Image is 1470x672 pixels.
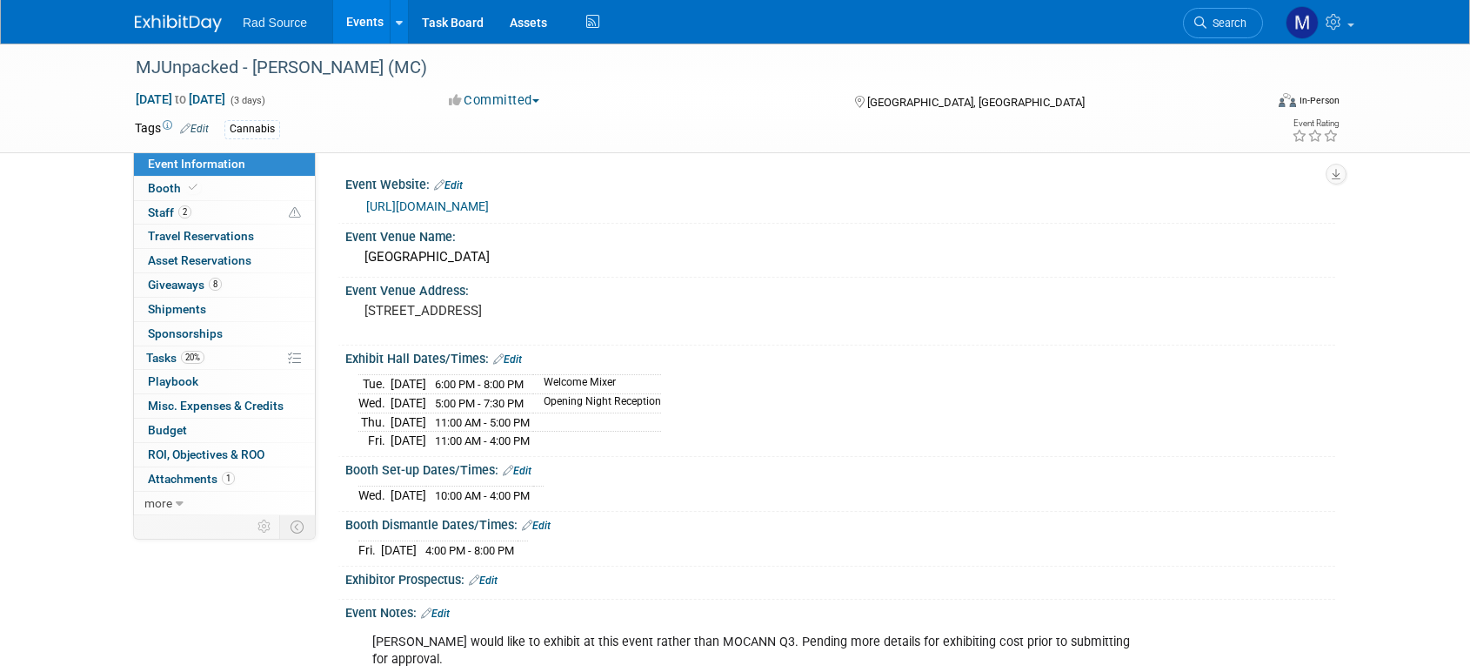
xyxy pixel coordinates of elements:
[435,378,524,391] span: 6:00 PM - 8:00 PM
[434,179,463,192] a: Edit
[1299,94,1340,107] div: In-Person
[148,157,245,171] span: Event Information
[148,423,187,437] span: Budget
[345,224,1335,245] div: Event Venue Name:
[134,492,315,515] a: more
[435,416,530,429] span: 11:00 AM - 5:00 PM
[533,375,661,394] td: Welcome Mixer
[867,96,1085,109] span: [GEOGRAPHIC_DATA], [GEOGRAPHIC_DATA]
[522,520,551,532] a: Edit
[134,225,315,248] a: Travel Reservations
[345,346,1335,368] div: Exhibit Hall Dates/Times:
[1292,119,1339,128] div: Event Rating
[146,351,204,365] span: Tasks
[134,249,315,272] a: Asset Reservations
[435,397,524,410] span: 5:00 PM - 7:30 PM
[135,119,209,139] td: Tags
[243,16,307,30] span: Rad Source
[425,544,514,557] span: 4:00 PM - 8:00 PM
[364,303,738,319] pre: [STREET_ADDRESS]
[134,273,315,297] a: Giveaways8
[148,229,254,243] span: Travel Reservations
[135,15,222,32] img: ExhibitDay
[134,419,315,442] a: Budget
[134,298,315,321] a: Shipments
[469,575,498,587] a: Edit
[148,374,198,388] span: Playbook
[1183,8,1263,38] a: Search
[144,496,172,510] span: more
[180,123,209,135] a: Edit
[134,467,315,491] a: Attachments1
[345,457,1335,480] div: Booth Set-up Dates/Times:
[421,608,450,620] a: Edit
[134,443,315,467] a: ROI, Objectives & ROO
[134,394,315,418] a: Misc. Expenses & Credits
[134,322,315,346] a: Sponsorships
[435,434,530,447] span: 11:00 AM - 4:00 PM
[178,205,191,218] span: 2
[250,515,280,538] td: Personalize Event Tab Strip
[135,91,226,107] span: [DATE] [DATE]
[148,472,235,486] span: Attachments
[134,177,315,200] a: Booth
[130,52,1237,84] div: MJUnpacked - [PERSON_NAME] (MC)
[435,489,530,502] span: 10:00 AM - 4:00 PM
[224,120,280,138] div: Cannabis
[148,399,284,413] span: Misc. Expenses & Credits
[366,199,489,213] a: [URL][DOMAIN_NAME]
[148,181,201,195] span: Booth
[391,413,426,432] td: [DATE]
[148,326,223,340] span: Sponsorships
[134,152,315,176] a: Event Information
[345,171,1335,194] div: Event Website:
[134,370,315,393] a: Playbook
[134,201,315,225] a: Staff2
[391,432,426,450] td: [DATE]
[358,375,391,394] td: Tue.
[229,95,265,106] span: (3 days)
[280,515,316,538] td: Toggle Event Tabs
[391,487,426,505] td: [DATE]
[381,541,417,560] td: [DATE]
[148,302,206,316] span: Shipments
[358,413,391,432] td: Thu.
[358,541,381,560] td: Fri.
[209,278,222,291] span: 8
[533,394,661,413] td: Opening Night Reception
[148,447,264,461] span: ROI, Objectives & ROO
[289,205,301,221] span: Potential Scheduling Conflict -- at least one attendee is tagged in another overlapping event.
[391,394,426,413] td: [DATE]
[345,600,1335,622] div: Event Notes:
[172,92,189,106] span: to
[148,278,222,292] span: Giveaways
[1279,93,1296,107] img: Format-Inperson.png
[1160,91,1340,117] div: Event Format
[358,487,391,505] td: Wed.
[503,465,531,477] a: Edit
[443,91,546,110] button: Committed
[391,375,426,394] td: [DATE]
[358,432,391,450] td: Fri.
[358,244,1322,271] div: [GEOGRAPHIC_DATA]
[148,253,251,267] span: Asset Reservations
[345,567,1335,589] div: Exhibitor Prospectus:
[189,183,197,192] i: Booth reservation complete
[1206,17,1246,30] span: Search
[345,278,1335,299] div: Event Venue Address:
[148,205,191,219] span: Staff
[1286,6,1319,39] img: Melissa Conboy
[222,472,235,485] span: 1
[134,346,315,370] a: Tasks20%
[358,394,391,413] td: Wed.
[493,353,522,366] a: Edit
[345,512,1335,534] div: Booth Dismantle Dates/Times:
[181,351,204,364] span: 20%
